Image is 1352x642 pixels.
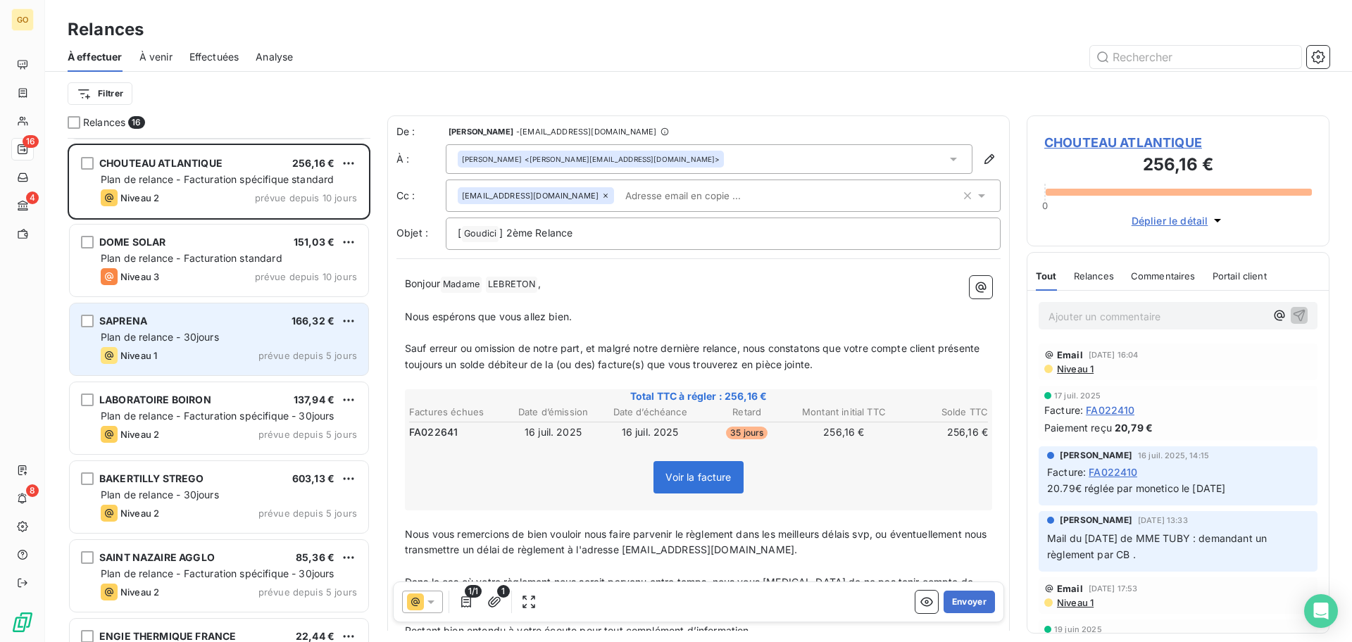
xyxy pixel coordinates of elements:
[893,405,989,420] th: Solde TTC
[1047,482,1225,494] span: 20.79€ réglée par monetico le [DATE]
[1115,420,1153,435] span: 20,79 €
[1047,532,1270,560] span: Mail du [DATE] de MME TUBY : demandant un règlement par CB .
[1057,349,1083,360] span: Email
[1086,403,1134,417] span: FA022410
[1044,133,1312,152] span: CHOUTEAU ATLANTIQUE
[292,472,334,484] span: 603,13 €
[796,424,892,440] td: 256,16 €
[405,277,440,289] span: Bonjour
[405,342,982,370] span: Sauf erreur ou omission de notre part, et malgré notre dernière relance, nous constatons que votr...
[602,405,698,420] th: Date d’échéance
[1056,597,1094,608] span: Niveau 1
[1056,363,1094,374] span: Niveau 1
[506,424,601,440] td: 16 juil. 2025
[1044,403,1083,417] span: Facture :
[665,471,731,483] span: Voir la facture
[26,191,39,204] span: 4
[68,82,132,105] button: Filtrer
[99,472,204,484] span: BAKERTILLY STREGO
[101,252,282,264] span: Plan de relance - Facturation standard
[1074,270,1114,282] span: Relances
[441,277,482,293] span: Madame
[294,236,334,248] span: 151,03 €
[26,484,39,497] span: 8
[944,591,995,613] button: Envoyer
[408,405,504,420] th: Factures échues
[101,489,219,501] span: Plan de relance - 30jours
[396,189,446,203] label: Cc :
[1089,584,1138,593] span: [DATE] 17:53
[120,429,159,440] span: Niveau 2
[462,154,720,164] div: <[PERSON_NAME][EMAIL_ADDRESS][DOMAIN_NAME]>
[120,508,159,519] span: Niveau 2
[405,310,572,322] span: Nous espérons que vous allez bien.
[99,157,223,169] span: CHOUTEAU ATLANTIQUE
[101,410,334,422] span: Plan de relance - Facturation spécifique - 30jours
[462,191,599,200] span: [EMAIL_ADDRESS][DOMAIN_NAME]
[68,17,144,42] h3: Relances
[405,528,990,556] span: Nous vous remercions de bien vouloir nous faire parvenir le règlement dans les meilleurs délais s...
[538,277,541,289] span: ,
[726,427,768,439] span: 35 jours
[99,315,147,327] span: SAPRENA
[462,226,499,242] span: Goudici
[296,551,334,563] span: 85,36 €
[11,8,34,31] div: GO
[1089,351,1139,359] span: [DATE] 16:04
[139,50,173,64] span: À venir
[602,424,698,440] td: 16 juil. 2025
[11,611,34,634] img: Logo LeanPay
[258,429,357,440] span: prévue depuis 5 jours
[11,194,33,217] a: 4
[68,138,370,642] div: grid
[258,508,357,519] span: prévue depuis 5 jours
[1304,594,1338,628] div: Open Intercom Messenger
[462,154,522,164] span: [PERSON_NAME]
[258,586,357,598] span: prévue depuis 5 jours
[99,551,215,563] span: SAINT NAZAIRE AGGLO
[486,277,537,293] span: LEBRETON
[1036,270,1057,282] span: Tout
[101,173,334,185] span: Plan de relance - Facturation spécifique standard
[465,585,482,598] span: 1/1
[120,586,159,598] span: Niveau 2
[449,127,513,136] span: [PERSON_NAME]
[396,227,428,239] span: Objet :
[99,394,211,405] span: LABORATOIRE BOIRON
[506,405,601,420] th: Date d’émission
[1060,449,1132,462] span: [PERSON_NAME]
[396,152,446,166] label: À :
[699,405,795,420] th: Retard
[101,331,219,343] span: Plan de relance - 30jours
[458,227,461,239] span: [
[292,315,334,327] span: 166,32 €
[499,227,572,239] span: ] 2ème Relance
[83,115,125,130] span: Relances
[796,405,892,420] th: Montant initial TTC
[1047,465,1086,479] span: Facture :
[256,50,293,64] span: Analyse
[292,157,334,169] span: 256,16 €
[294,394,334,405] span: 137,94 €
[497,585,510,598] span: 1
[128,116,144,129] span: 16
[1042,200,1048,211] span: 0
[1127,213,1229,229] button: Déplier le détail
[1138,451,1209,460] span: 16 juil. 2025, 14:15
[516,127,656,136] span: - [EMAIL_ADDRESS][DOMAIN_NAME]
[120,192,159,203] span: Niveau 2
[396,125,446,139] span: De :
[1089,465,1137,479] span: FA022410
[296,630,334,642] span: 22,44 €
[1132,213,1208,228] span: Déplier le détail
[255,271,357,282] span: prévue depuis 10 jours
[189,50,239,64] span: Effectuées
[1138,516,1188,524] span: [DATE] 13:33
[99,236,166,248] span: DOME SOLAR
[120,271,159,282] span: Niveau 3
[99,630,236,642] span: ENGIE THERMIQUE FRANCE
[1044,420,1112,435] span: Paiement reçu
[893,424,989,440] td: 256,16 €
[405,576,976,604] span: Dans le cas où votre règlement nous serait parvenu entre temps, nous vous [MEDICAL_DATA] de ne pa...
[258,350,357,361] span: prévue depuis 5 jours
